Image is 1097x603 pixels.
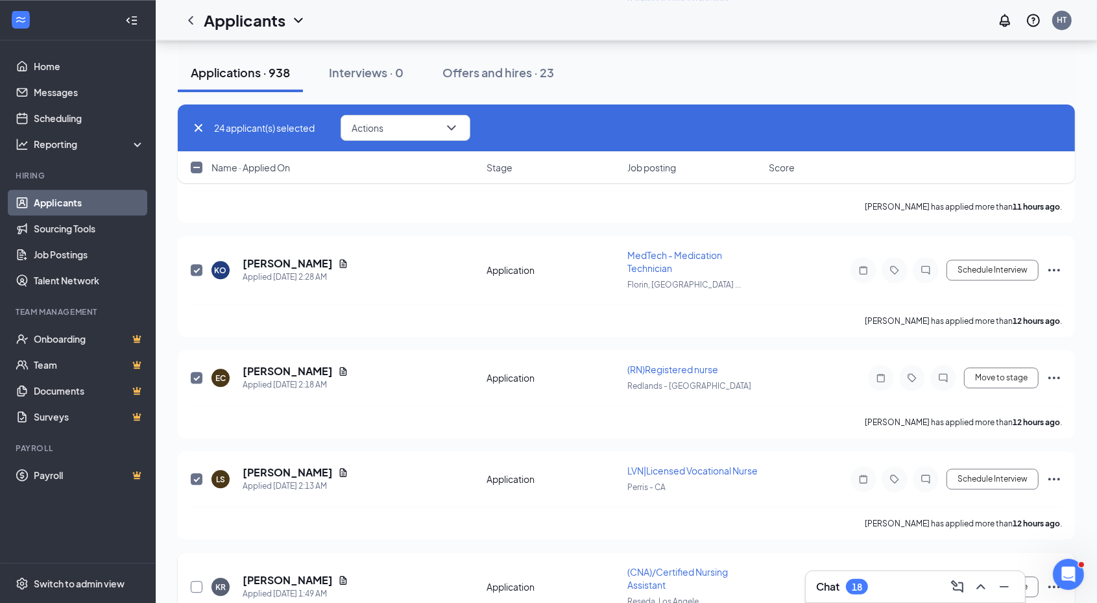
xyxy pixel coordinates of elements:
div: Applied [DATE] 1:49 AM [243,587,348,600]
span: Stage [487,161,512,174]
div: Applied [DATE] 2:18 AM [243,378,348,391]
iframe: Intercom live chat [1053,559,1084,590]
svg: ChatInactive [918,474,934,484]
svg: ComposeMessage [950,579,965,595]
b: 12 hours ago [1013,417,1060,427]
button: Move to stage [964,367,1039,388]
h1: Applicants [204,9,285,31]
div: Switch to admin view [34,577,125,590]
div: 18 [852,582,862,593]
div: Hiring [16,170,142,181]
p: [PERSON_NAME] has applied more than . [865,315,1062,326]
a: Scheduling [34,105,145,131]
svg: Ellipses [1046,370,1062,386]
div: LS [216,474,225,485]
div: HT [1057,14,1067,25]
svg: ChevronDown [444,120,459,136]
h3: Chat [816,580,839,594]
button: ChevronUp [970,576,991,597]
span: Job posting [627,161,676,174]
span: Actions [352,123,383,132]
span: Name · Applied On [211,161,290,174]
svg: WorkstreamLogo [14,13,27,26]
button: Minimize [994,576,1015,597]
h5: [PERSON_NAME] [243,364,333,378]
svg: Document [338,258,348,269]
svg: ChatInactive [935,373,951,383]
svg: ChevronUp [973,579,989,595]
div: Application [487,473,620,486]
svg: Document [338,366,348,376]
a: SurveysCrown [34,404,145,430]
svg: Note [873,373,889,383]
h5: [PERSON_NAME] [243,573,333,587]
b: 12 hours ago [1013,316,1060,326]
span: Florin, [GEOGRAPHIC_DATA] ... [627,280,741,289]
p: [PERSON_NAME] has applied more than . [865,201,1062,212]
svg: ChevronDown [291,12,306,28]
svg: ChatInactive [918,265,934,275]
svg: Tag [887,265,902,275]
svg: Ellipses [1046,579,1062,595]
svg: Ellipses [1046,262,1062,278]
p: [PERSON_NAME] has applied more than . [865,417,1062,428]
div: Application [487,580,620,593]
div: Applied [DATE] 2:28 AM [243,271,348,284]
b: 11 hours ago [1013,202,1060,212]
a: Applicants [34,190,145,215]
svg: Settings [16,577,29,590]
svg: Minimize [996,579,1012,595]
a: PayrollCrown [34,462,145,488]
span: (CNA)/Certified Nursing Assistant [627,566,728,591]
h5: [PERSON_NAME] [243,256,333,271]
a: Messages [34,79,145,105]
svg: Cross [191,120,206,136]
svg: Analysis [16,138,29,151]
svg: ChevronLeft [183,12,199,28]
a: DocumentsCrown [34,378,145,404]
button: ComposeMessage [947,576,968,597]
span: 24 applicant(s) selected [214,121,315,135]
a: Sourcing Tools [34,215,145,241]
div: KO [215,265,227,276]
a: TeamCrown [34,352,145,378]
button: ActionsChevronDown [341,115,470,141]
div: Interviews · 0 [329,64,404,80]
div: Applied [DATE] 2:13 AM [243,480,348,493]
div: Team Management [16,306,142,317]
svg: Tag [887,474,902,484]
svg: Document [338,467,348,478]
svg: Collapse [125,14,138,27]
svg: QuestionInfo [1026,12,1041,28]
span: Score [769,161,795,174]
span: Perris - CA [627,482,666,492]
svg: Note [856,265,871,275]
h5: [PERSON_NAME] [243,465,333,480]
div: Applications · 938 [191,64,290,80]
svg: Tag [904,373,920,383]
div: EC [215,373,226,384]
svg: Document [338,575,348,585]
a: Talent Network [34,267,145,293]
div: Offers and hires · 23 [442,64,554,80]
svg: Ellipses [1046,471,1062,487]
button: Schedule Interview [946,469,1039,489]
span: MedTech - Medication Technician [627,249,722,274]
a: OnboardingCrown [34,326,145,352]
button: Schedule Interview [946,260,1039,280]
span: Redlands - [GEOGRAPHIC_DATA] [627,381,751,391]
div: Payroll [16,443,142,454]
span: (RN)Registered nurse [627,363,718,375]
svg: Notifications [997,12,1013,28]
div: Application [487,371,620,384]
a: Home [34,53,145,79]
div: Reporting [34,138,145,151]
span: LVN|Licensed Vocational Nurse [627,465,758,476]
div: KR [215,582,226,593]
a: Job Postings [34,241,145,267]
div: Application [487,264,620,277]
p: [PERSON_NAME] has applied more than . [865,518,1062,529]
b: 12 hours ago [1013,519,1060,528]
svg: Note [856,474,871,484]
